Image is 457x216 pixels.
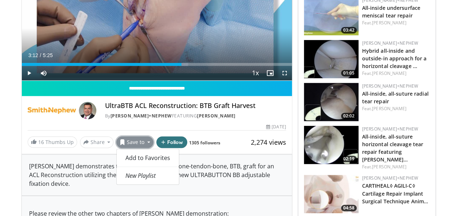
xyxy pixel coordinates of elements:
[117,170,179,181] a: New Playlist
[125,172,156,180] em: New Playlist
[304,83,358,121] a: 02:02
[362,83,418,89] a: [PERSON_NAME]+Nephew
[372,20,406,26] a: [PERSON_NAME]
[341,205,357,211] span: 04:58
[263,66,277,80] button: Enable picture-in-picture mode
[304,40,358,78] img: 364c13b8-bf65-400b-a941-5a4a9c158216.150x105_q85_crop-smart_upscale.jpg
[28,136,77,148] a: 16 Thumbs Up
[372,105,406,112] a: [PERSON_NAME]
[362,90,429,105] a: All-inside, all-suture radial tear repair
[341,156,357,162] span: 02:19
[362,40,418,46] a: [PERSON_NAME]+Nephew
[362,175,418,181] a: [PERSON_NAME]+Nephew
[111,113,172,119] a: [PERSON_NAME]+Nephew
[362,164,430,170] div: Feat.
[79,102,96,119] img: Avatar
[40,52,41,58] span: /
[304,126,358,164] a: 02:19
[80,136,114,148] button: Share
[341,27,357,33] span: 03:42
[362,20,430,26] div: Feat.
[117,152,179,164] a: Add to Favorites
[116,136,153,148] button: Save to
[304,40,358,78] a: 01:05
[362,126,418,132] a: [PERSON_NAME]+Nephew
[38,139,44,145] span: 16
[362,4,420,19] a: All-inside undersurface meniscal tear repair
[22,63,292,66] div: Progress Bar
[105,113,286,119] div: By FEATURING
[372,164,406,170] a: [PERSON_NAME]
[372,70,406,76] a: [PERSON_NAME]
[125,154,170,162] span: Add to Favorites
[362,133,423,163] a: All-inside, all-suture horizontal cleavage tear repair featuring [PERSON_NAME]…
[22,155,292,195] div: [PERSON_NAME] demonstrates the graft harvest of a bone-tendon-bone, BTB, graft for an ACL Reconst...
[28,52,38,58] span: 3:12
[341,70,357,76] span: 01:05
[362,182,428,204] a: CARTIHEAL◊ AGILI-C◊ Cartilage Repair Implant Surgical Technique Anim…
[197,113,236,119] a: [PERSON_NAME]
[277,66,292,80] button: Fullscreen
[189,140,220,146] a: 1305 followers
[304,83,358,121] img: 0d5ae7a0-0009-4902-af95-81e215730076.150x105_q85_crop-smart_upscale.jpg
[28,102,76,119] img: Smith+Nephew
[248,66,263,80] button: Playback Rate
[304,175,358,213] a: 04:58
[105,102,286,110] h4: UltraBTB ACL Reconstruction: BTB Graft Harvest
[362,47,427,69] a: Hybrid all-inside and outside-in approach for a horizontal cleavage …
[362,105,430,112] div: Feat.
[251,138,286,147] span: 2,274 views
[43,52,53,58] span: 5:25
[36,66,51,80] button: Mute
[156,136,188,148] button: Follow
[362,70,430,77] div: Feat.
[341,113,357,119] span: 02:02
[266,124,286,130] div: [DATE]
[304,175,358,213] img: 0d962de6-6f40-43c7-a91b-351674d85659.150x105_q85_crop-smart_upscale.jpg
[22,66,36,80] button: Play
[304,126,358,164] img: 173c071b-399e-4fbc-8156-5fdd8d6e2d0e.150x105_q85_crop-smart_upscale.jpg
